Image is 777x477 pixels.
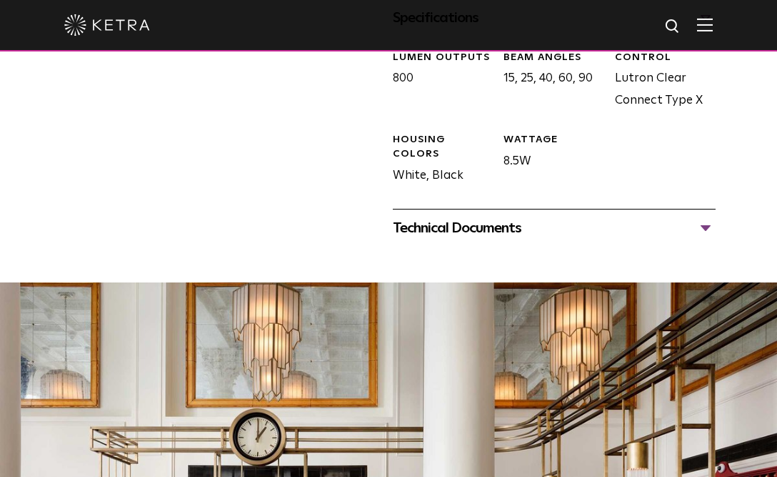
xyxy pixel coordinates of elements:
[382,51,493,112] div: 800
[393,51,493,65] div: LUMEN OUTPUTS
[64,14,150,36] img: ketra-logo-2019-white
[604,51,716,112] div: Lutron Clear Connect Type X
[503,133,604,147] div: WATTAGE
[493,51,604,112] div: 15, 25, 40, 60, 90
[697,18,713,31] img: Hamburger%20Nav.svg
[664,18,682,36] img: search icon
[393,217,716,240] div: Technical Documents
[382,133,493,187] div: White, Black
[615,51,716,65] div: CONTROL
[393,133,493,161] div: HOUSING COLORS
[503,51,604,65] div: Beam Angles
[493,133,604,187] div: 8.5W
